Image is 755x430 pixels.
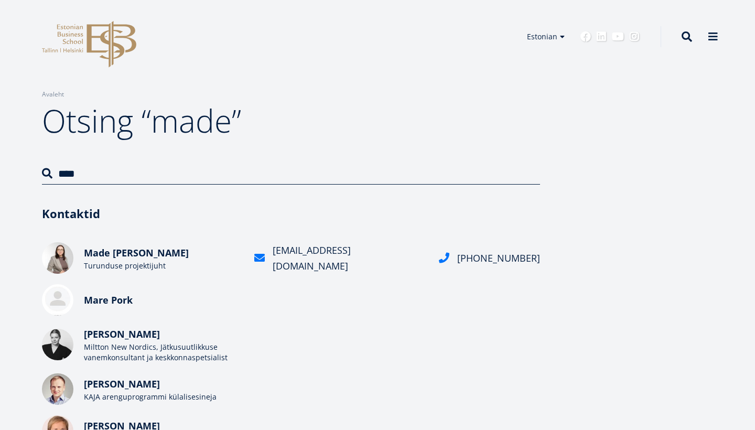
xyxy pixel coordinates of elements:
[84,392,241,402] div: KAJA arenguprogrammi külalisesineja
[457,250,540,266] div: [PHONE_NUMBER]
[42,329,73,360] img: Jolanda
[84,294,133,306] span: Mare Pork
[84,246,189,259] span: Made [PERSON_NAME]
[42,284,73,316] img: Pork
[42,206,540,221] h3: Kontaktid
[629,31,640,42] a: Instagram
[42,373,73,405] img: Siim Lepisk
[596,31,607,42] a: Linkedin
[273,242,426,274] div: [EMAIL_ADDRESS][DOMAIN_NAME]
[84,342,241,363] div: Miltton New Nordics, Jätkusuutlikkuse vanemkonsultant ja keskkonnaspetsialist
[84,378,160,390] span: [PERSON_NAME]
[580,31,591,42] a: Facebook
[84,261,241,271] div: Turunduse projektijuht
[42,242,73,274] img: Made Katsević
[42,100,540,142] h1: Otsing “made”
[84,328,160,340] span: [PERSON_NAME]
[42,89,64,100] a: Avaleht
[612,31,624,42] a: Youtube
